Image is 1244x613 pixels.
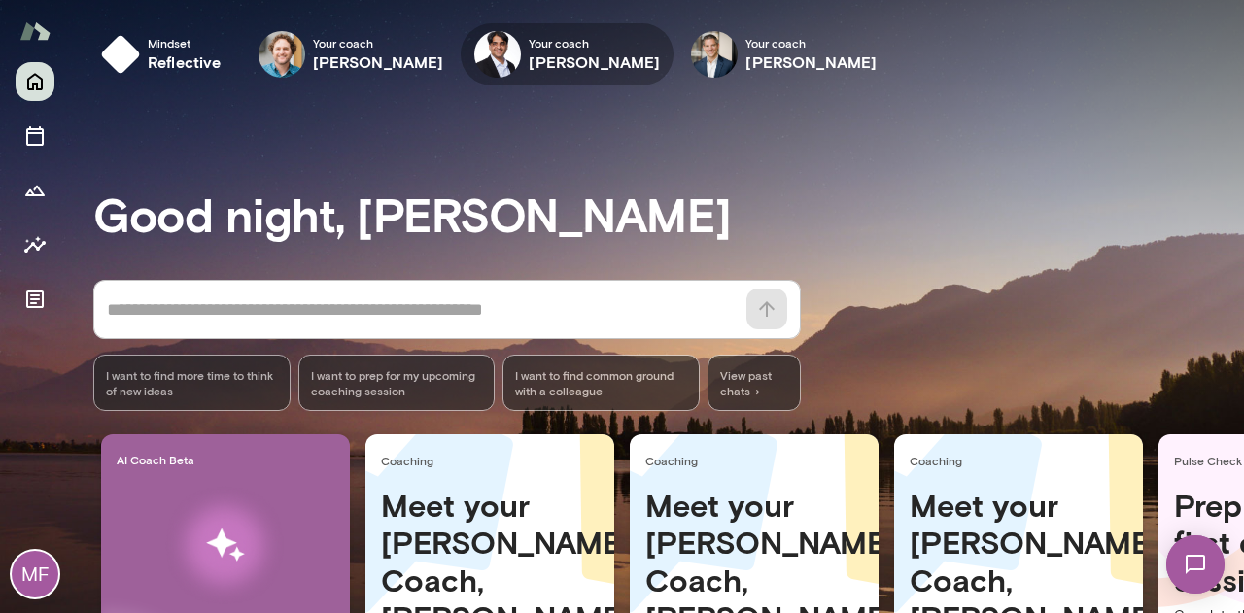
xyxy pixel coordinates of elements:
[313,35,444,51] span: Your coach
[93,355,291,411] div: I want to find more time to think of new ideas
[515,367,687,398] span: I want to find common ground with a colleague
[16,225,54,264] button: Insights
[529,35,660,51] span: Your coach
[910,453,1135,468] span: Coaching
[529,51,660,74] h6: [PERSON_NAME]
[311,367,483,398] span: I want to prep for my upcoming coaching session
[101,35,140,74] img: mindset
[93,187,1244,241] h3: Good night, [PERSON_NAME]
[16,280,54,319] button: Documents
[745,35,877,51] span: Your coach
[298,355,496,411] div: I want to prep for my upcoming coaching session
[16,62,54,101] button: Home
[708,355,801,411] span: View past chats ->
[106,367,278,398] span: I want to find more time to think of new ideas
[16,171,54,210] button: Growth Plan
[677,23,890,85] div: Mark ZschockeYour coach[PERSON_NAME]
[12,551,58,597] div: MF
[691,31,738,78] img: Mark Zschocke
[148,35,222,51] span: Mindset
[117,452,342,467] span: AI Coach Beta
[245,23,458,85] div: Brock MeltzerYour coach[PERSON_NAME]
[93,23,237,85] button: Mindsetreflective
[259,31,305,78] img: Brock Meltzer
[313,51,444,74] h6: [PERSON_NAME]
[474,31,521,78] img: Raj Manghani
[139,484,312,607] img: AI Workflows
[16,117,54,155] button: Sessions
[461,23,674,85] div: Raj ManghaniYour coach[PERSON_NAME]
[502,355,700,411] div: I want to find common ground with a colleague
[381,453,606,468] span: Coaching
[148,51,222,74] h6: reflective
[745,51,877,74] h6: [PERSON_NAME]
[19,13,51,50] img: Mento
[645,453,871,468] span: Coaching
